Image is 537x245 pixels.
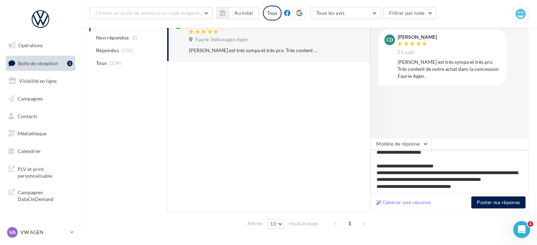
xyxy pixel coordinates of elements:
[373,198,434,207] button: Générer une réponse
[247,220,263,227] span: Afficher
[18,96,43,102] span: Campagnes
[398,49,414,56] span: 23 août
[6,226,75,239] a: VA VW AGEN
[132,35,138,41] span: (2)
[4,126,77,141] a: Médiathèque
[344,218,355,229] span: 1
[96,34,129,41] span: Non répondus
[19,78,57,84] span: Visibilité en ligne
[270,221,276,227] span: 10
[189,47,318,54] div: [PERSON_NAME] est très sympa et très pro. Très content de notre achat dans la concession Faurie A...
[4,185,77,206] a: Campagnes DataOnDemand
[310,7,381,19] button: Tous les avis
[89,7,213,19] button: Choisir un point de vente ou un code magasin
[109,60,121,66] span: (234)
[18,42,43,48] span: Opérations
[18,188,72,203] span: Campagnes DataOnDemand
[471,196,525,208] button: Poster ma réponse
[383,7,436,19] button: Filtrer par note
[18,148,41,154] span: Calendrier
[267,219,285,229] button: 10
[263,6,282,20] div: Tous
[67,61,72,66] div: 1
[18,130,46,136] span: Médiathèque
[386,36,393,43] span: Cd
[289,220,318,227] span: résultats/page
[316,10,345,16] span: Tous les avis
[95,10,200,16] span: Choisir un point de vente ou un code magasin
[4,56,77,71] a: Boîte de réception1
[4,109,77,124] a: Contacts
[96,60,107,67] span: Tous
[121,48,133,53] span: (232)
[4,74,77,88] a: Visibilité en ligne
[228,7,259,19] button: Au total
[527,221,533,227] span: 1
[196,37,248,43] span: Faurie Volkswagen Agen
[4,161,77,182] a: PLV et print personnalisable
[18,113,37,119] span: Contacts
[9,229,16,236] span: VA
[4,38,77,53] a: Opérations
[398,59,500,80] div: [PERSON_NAME] est très sympa et très pro. Très content de notre achat dans la concession Faurie A...
[216,7,259,19] button: Au total
[18,60,58,66] span: Boîte de réception
[18,164,72,179] span: PLV et print personnalisable
[398,35,437,39] div: [PERSON_NAME]
[20,229,67,236] p: VW AGEN
[4,144,77,159] a: Calendrier
[4,91,77,106] a: Campagnes
[96,47,119,54] span: Répondus
[513,221,530,238] iframe: Intercom live chat
[370,138,431,150] button: Modèle de réponse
